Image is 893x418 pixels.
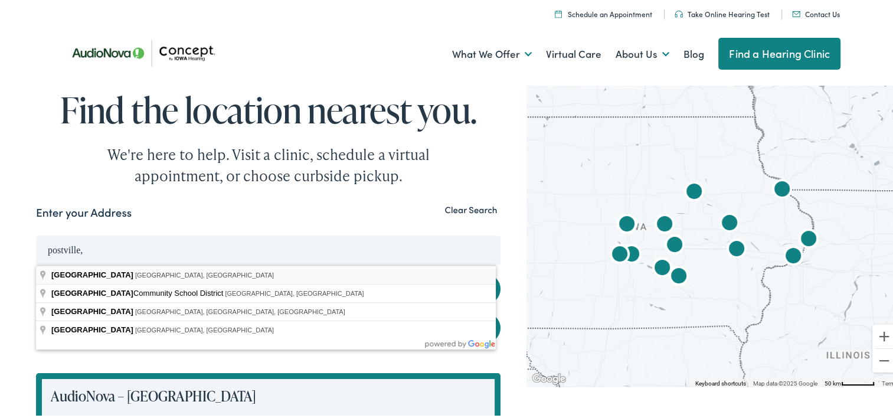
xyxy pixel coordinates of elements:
[656,226,694,263] div: Concept by Iowa Hearing by AudioNova
[646,205,683,243] div: AudioNova
[753,378,817,385] span: Map data ©2025 Google
[135,270,274,277] span: [GEOGRAPHIC_DATA], [GEOGRAPHIC_DATA]
[441,203,501,214] button: Clear Search
[616,31,669,74] a: About Us
[51,305,133,314] span: [GEOGRAPHIC_DATA]
[683,31,704,74] a: Blog
[529,370,568,385] img: Google
[675,9,683,16] img: utility icon
[529,370,568,385] a: Open this area in Google Maps (opens a new window)
[825,378,841,385] span: 50 km
[821,377,878,385] button: Map Scale: 50 km per 53 pixels
[555,8,562,16] img: A calendar icon to schedule an appointment at Concept by Iowa Hearing.
[601,235,639,273] div: AudioNova
[718,36,840,68] a: Find a Hearing Clinic
[135,325,274,332] span: [GEOGRAPHIC_DATA], [GEOGRAPHIC_DATA]
[36,89,501,128] h1: Find the location nearest you.
[51,287,133,296] span: [GEOGRAPHIC_DATA]
[675,7,770,17] a: Take Online Hearing Test
[51,269,133,277] span: [GEOGRAPHIC_DATA]
[51,324,133,332] span: [GEOGRAPHIC_DATA]
[643,249,681,286] div: Concept by Iowa Hearing by AudioNova
[790,220,827,257] div: AudioNova
[675,172,713,210] div: AudioNova
[546,31,601,74] a: Virtual Care
[51,384,256,404] a: AudioNova – [GEOGRAPHIC_DATA]
[36,234,501,263] input: Enter your address or zip code
[792,9,800,15] img: utility icon
[135,306,345,314] span: [GEOGRAPHIC_DATA], [GEOGRAPHIC_DATA], [GEOGRAPHIC_DATA]
[608,205,646,243] div: Concept by Iowa Hearing by AudioNova
[792,7,840,17] a: Contact Us
[718,230,755,267] div: AudioNova
[452,31,532,74] a: What We Offer
[695,378,746,386] button: Keyboard shortcuts
[774,237,812,275] div: AudioNova
[80,142,457,185] div: We're here to help. Visit a clinic, schedule a virtual appointment, or choose curbside pickup.
[555,7,652,17] a: Schedule an Appointment
[711,204,748,241] div: AudioNova
[225,288,364,295] span: [GEOGRAPHIC_DATA], [GEOGRAPHIC_DATA]
[36,203,132,220] label: Enter your Address
[660,257,698,295] div: Concept by Iowa Hearing by AudioNova
[763,170,801,208] div: Concept by Iowa Hearing by AudioNova
[51,287,225,296] span: Community School District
